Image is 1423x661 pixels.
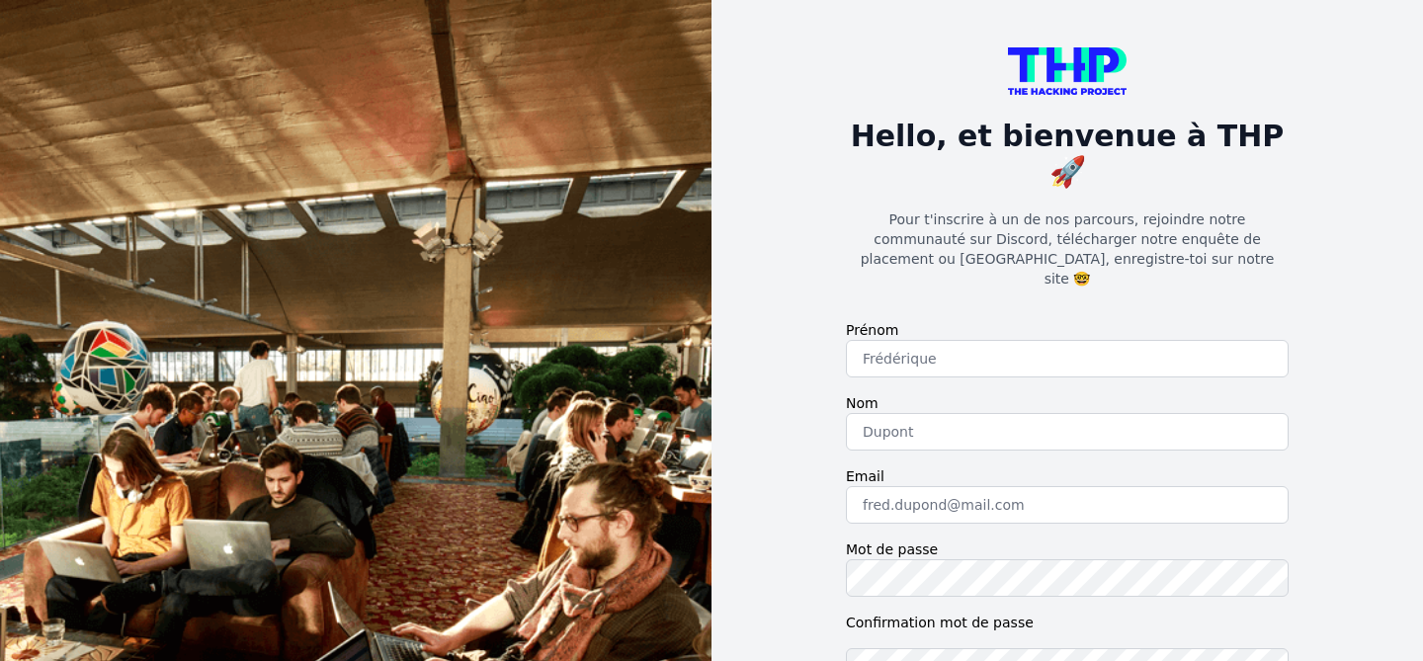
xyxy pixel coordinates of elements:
label: Prénom [846,320,1289,340]
input: Dupont [846,413,1289,451]
p: Pour t'inscrire à un de nos parcours, rejoindre notre communauté sur Discord, télécharger notre e... [846,209,1289,289]
label: Mot de passe [846,539,1289,559]
label: Nom [846,393,1289,413]
h1: Hello, et bienvenue à THP 🚀 [846,119,1289,190]
label: Email [846,466,1289,486]
input: Frédérique [846,340,1289,377]
img: logo [1008,47,1127,95]
input: fred.dupond@mail.com [846,486,1289,524]
label: Confirmation mot de passe [846,613,1289,632]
